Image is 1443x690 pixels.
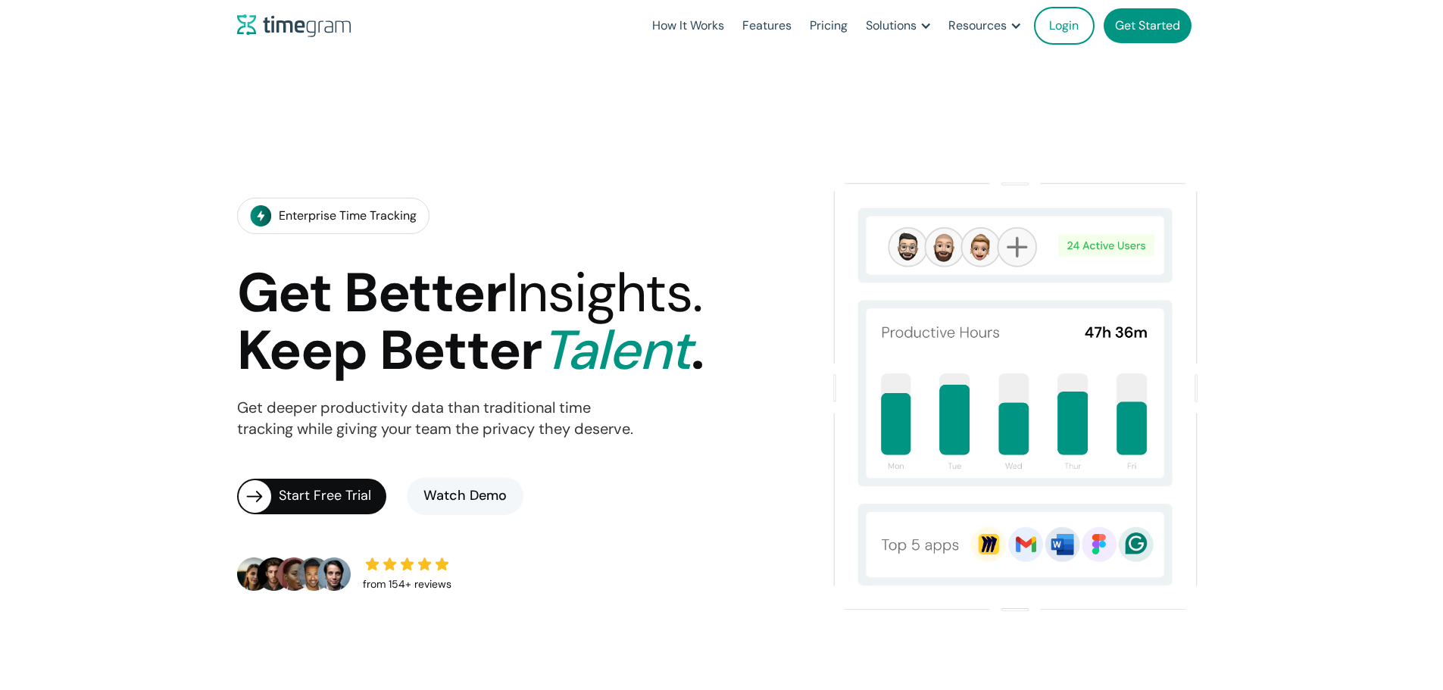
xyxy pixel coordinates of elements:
div: Start Free Trial [279,485,386,507]
a: Login [1034,7,1095,45]
a: Get Started [1104,8,1192,43]
span: Insights. [506,258,702,328]
span: Talent [541,315,691,386]
h1: Get Better Keep Better . [237,264,704,380]
a: Watch Demo [407,477,523,515]
div: from 154+ reviews [363,574,451,595]
div: Solutions [866,15,917,36]
div: Enterprise Time Tracking [279,205,417,226]
iframe: Tidio Chat [1365,592,1436,663]
a: Start Free Trial [237,479,386,514]
div: Resources [948,15,1007,36]
p: Get deeper productivity data than traditional time tracking while giving your team the privacy th... [237,398,633,440]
